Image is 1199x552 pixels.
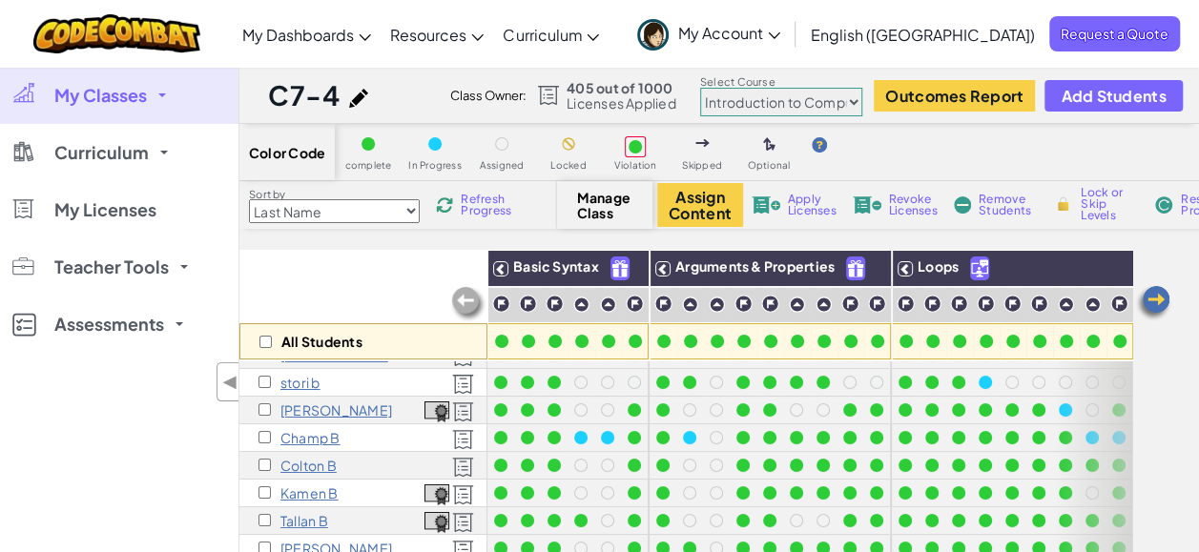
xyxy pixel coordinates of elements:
span: Manage Class [577,190,633,220]
span: English ([GEOGRAPHIC_DATA]) [811,25,1035,45]
span: Skipped [682,160,722,171]
h1: C7-4 [268,77,340,113]
a: English ([GEOGRAPHIC_DATA]) [801,9,1044,60]
img: IconLicenseRevoke.svg [853,196,881,214]
span: Teacher Tools [54,258,169,276]
img: certificate-icon.png [424,401,449,422]
img: IconFreeLevelv2.svg [611,257,629,279]
img: IconChallengeLevel.svg [868,295,886,313]
span: Resources [390,25,466,45]
label: Sort by [249,187,420,202]
img: IconLicenseApply.svg [752,196,780,214]
a: View Course Completion Certificate [424,481,449,503]
img: IconChallengeLevel.svg [761,295,779,313]
img: IconPracticeLevel.svg [1058,296,1074,313]
img: iconPencil.svg [349,89,368,108]
a: My Account [628,4,790,64]
span: 405 out of 1000 [567,80,676,95]
img: IconPracticeLevel.svg [1085,296,1101,313]
img: Licensed [452,512,474,533]
img: avatar [637,19,669,51]
span: complete [345,160,392,171]
span: My Licenses [54,201,156,218]
img: IconPracticeLevel.svg [816,296,832,313]
img: IconPracticeLevel.svg [789,296,805,313]
img: IconChallengeLevel.svg [1003,295,1022,313]
button: Assign Content [657,183,743,227]
span: Licenses Applied [567,95,676,111]
span: Add Students [1061,88,1166,104]
img: IconReset.svg [1154,196,1173,214]
img: IconChallengeLevel.svg [1030,295,1048,313]
span: My Account [678,23,780,43]
img: IconRemoveStudents.svg [954,196,971,214]
img: IconChallengeLevel.svg [546,295,564,313]
a: Resources [381,9,493,60]
span: Violation [613,160,656,171]
span: Curriculum [54,144,149,161]
a: Request a Quote [1049,16,1180,51]
span: Optional [748,160,791,171]
span: Remove Students [979,194,1036,216]
img: Arrow_Left.png [1134,284,1172,322]
img: IconUnlockWithCall.svg [971,257,988,279]
img: IconPracticeLevel.svg [573,296,589,313]
span: Refresh Progress [461,194,520,216]
p: All Students [281,334,362,349]
span: Curriculum [503,25,582,45]
img: IconChallengeLevel.svg [1110,295,1128,313]
img: IconChallengeLevel.svg [897,295,915,313]
img: Licensed [452,457,474,478]
span: My Dashboards [242,25,354,45]
button: Outcomes Report [874,80,1035,112]
img: IconChallengeLevel.svg [841,295,859,313]
img: IconPracticeLevel.svg [682,296,698,313]
img: IconHint.svg [812,137,827,153]
p: stori b [280,375,320,390]
a: View Course Completion Certificate [424,399,449,420]
p: Colton B [280,458,337,473]
img: IconSkippedLevel.svg [695,139,710,147]
img: IconChallengeLevel.svg [492,295,510,313]
span: Revoke Licenses [889,194,938,216]
p: Tallan B [280,513,328,528]
span: Assessments [54,316,164,333]
img: IconFreeLevelv2.svg [847,257,864,279]
img: IconChallengeLevel.svg [519,295,537,313]
img: IconOptionalLevel.svg [763,137,775,153]
p: Agustin B [280,402,392,418]
button: Add Students [1044,80,1182,112]
p: Champ B [280,430,341,445]
span: Color Code [249,145,325,160]
img: IconChallengeLevel.svg [977,295,995,313]
span: Arguments & Properties [675,257,835,275]
img: CodeCombat logo [33,14,200,53]
img: Arrow_Left_Inactive.png [449,285,487,323]
span: ◀ [222,368,238,396]
img: certificate-icon.png [424,512,449,533]
a: View Course Completion Certificate [424,509,449,531]
a: My Dashboards [233,9,381,60]
span: Assigned [480,160,525,171]
img: IconChallengeLevel.svg [734,295,753,313]
img: IconPracticeLevel.svg [600,296,616,313]
span: Lock or Skip Levels [1081,187,1137,221]
span: In Progress [408,160,462,171]
img: IconChallengeLevel.svg [923,295,941,313]
span: Apply Licenses [788,194,837,216]
img: IconChallengeLevel.svg [950,295,968,313]
a: Curriculum [493,9,609,60]
img: IconChallengeLevel.svg [626,295,644,313]
img: Licensed [452,484,474,505]
img: Licensed [452,374,474,395]
span: Basic Syntax [513,257,599,275]
span: Loops [918,257,959,275]
span: Locked [550,160,586,171]
img: IconReload.svg [436,196,453,214]
label: Select Course [700,74,862,90]
p: Kamen B [280,485,339,501]
span: My Classes [54,87,147,104]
